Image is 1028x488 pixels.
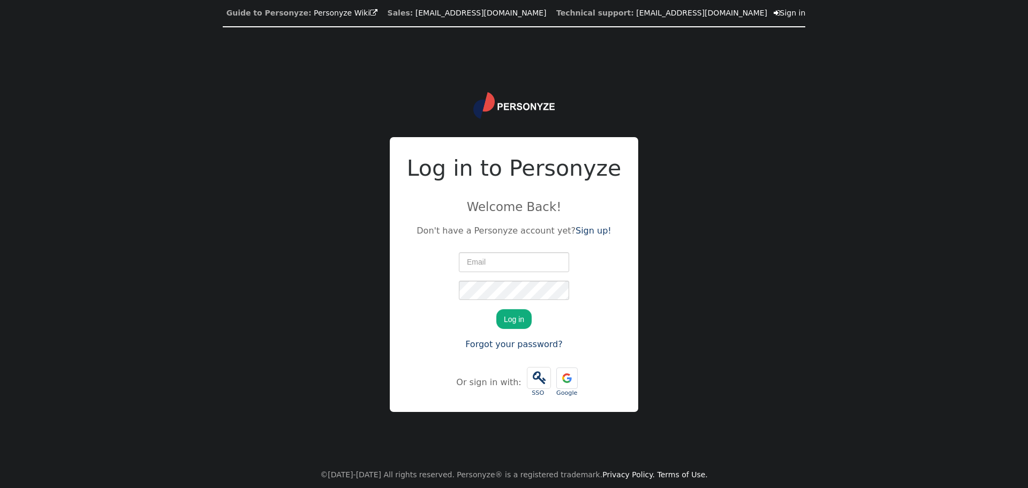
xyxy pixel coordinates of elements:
[556,9,634,17] b: Technical support:
[527,389,549,398] div: SSO
[314,9,377,17] a: Personyze Wiki
[407,198,622,216] p: Welcome Back!
[370,9,377,17] span: 
[407,152,622,185] h2: Log in to Personyze
[636,9,767,17] a: [EMAIL_ADDRESS][DOMAIN_NAME]
[774,9,806,17] a: Sign in
[556,389,578,398] div: Google
[465,339,563,349] a: Forgot your password?
[473,92,555,119] img: logo.svg
[524,362,554,403] a:  SSO
[576,226,611,236] a: Sign up!
[320,462,708,488] center: ©[DATE]-[DATE] All rights reserved. Personyze® is a registered trademark.
[554,362,580,403] a: Google
[527,367,550,388] span: 
[415,9,547,17] a: [EMAIL_ADDRESS][DOMAIN_NAME]
[774,9,780,17] span: 
[602,470,655,479] a: Privacy Policy.
[496,309,532,328] button: Log in
[226,9,312,17] b: Guide to Personyze:
[407,224,622,237] p: Don't have a Personyze account yet?
[456,376,524,389] div: Or sign in with:
[388,9,413,17] b: Sales:
[459,252,569,272] input: Email
[657,470,708,479] a: Terms of Use.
